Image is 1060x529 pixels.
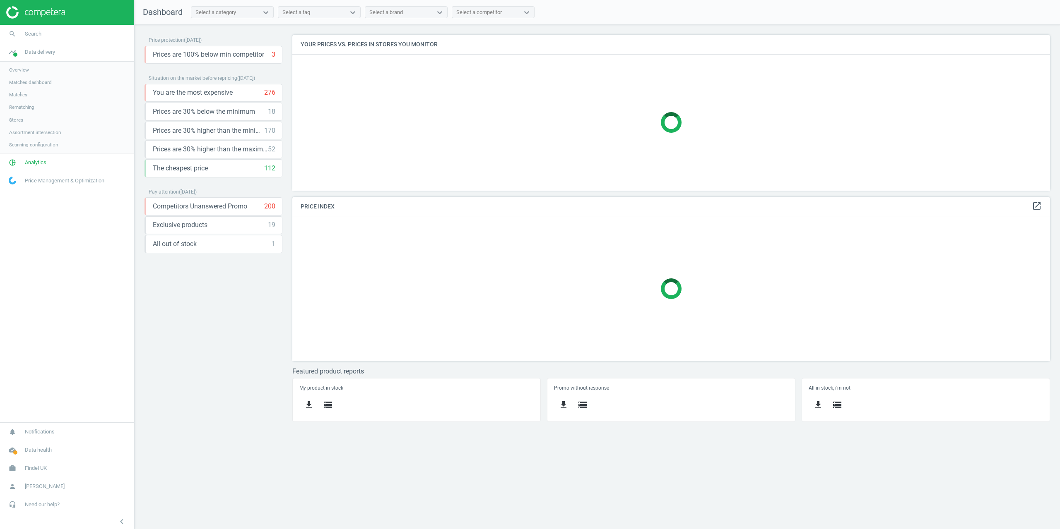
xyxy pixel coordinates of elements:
[237,75,255,81] span: ( [DATE] )
[25,483,65,490] span: [PERSON_NAME]
[264,164,275,173] div: 112
[25,177,104,184] span: Price Management & Optimization
[809,385,1043,391] h5: All in stock, i'm not
[111,516,132,527] button: chevron_left
[153,220,207,230] span: Exclusive products
[456,9,502,16] div: Select a competitor
[299,385,533,391] h5: My product in stock
[268,107,275,116] div: 18
[1032,201,1042,211] i: open_in_new
[292,367,1050,375] h3: Featured product reports
[149,37,184,43] span: Price protection
[153,145,268,154] span: Prices are 30% higher than the maximal
[264,126,275,135] div: 170
[9,117,23,123] span: Stores
[25,48,55,56] span: Data delivery
[9,79,52,86] span: Matches dashboard
[318,395,337,415] button: storage
[184,37,202,43] span: ( [DATE] )
[153,164,208,173] span: The cheapest price
[554,385,788,391] h5: Promo without response
[9,129,61,136] span: Assortment intersection
[6,6,65,19] img: ajHJNr6hYgQAAAAASUVORK5CYII=
[25,446,52,454] span: Data health
[809,395,828,415] button: get_app
[153,50,264,59] span: Prices are 100% below min competitor
[5,26,20,42] i: search
[117,517,127,527] i: chevron_left
[149,189,179,195] span: Pay attention
[323,400,333,410] i: storage
[268,220,275,230] div: 19
[282,9,310,16] div: Select a tag
[25,464,47,472] span: Findel UK
[5,155,20,170] i: pie_chart_outlined
[5,497,20,512] i: headset_mic
[578,400,588,410] i: storage
[143,7,183,17] span: Dashboard
[153,126,264,135] span: Prices are 30% higher than the minimum
[264,202,275,211] div: 200
[153,202,247,211] span: Competitors Unanswered Promo
[832,400,842,410] i: storage
[5,460,20,476] i: work
[25,159,46,166] span: Analytics
[25,501,60,508] span: Need our help?
[559,400,569,410] i: get_app
[828,395,847,415] button: storage
[272,50,275,59] div: 3
[292,35,1050,54] h4: Your prices vs. prices in stores you monitor
[5,44,20,60] i: timeline
[1032,201,1042,212] a: open_in_new
[9,91,27,98] span: Matches
[268,145,275,154] div: 52
[9,141,58,148] span: Scanning configuration
[5,442,20,458] i: cloud_done
[153,88,233,97] span: You are the most expensive
[153,239,197,249] span: All out of stock
[554,395,573,415] button: get_app
[179,189,197,195] span: ( [DATE] )
[292,197,1050,216] h4: Price Index
[9,67,29,73] span: Overview
[25,30,41,38] span: Search
[573,395,592,415] button: storage
[5,479,20,494] i: person
[153,107,255,116] span: Prices are 30% below the minimum
[195,9,236,16] div: Select a category
[149,75,237,81] span: Situation on the market before repricing
[25,428,55,436] span: Notifications
[304,400,314,410] i: get_app
[264,88,275,97] div: 276
[299,395,318,415] button: get_app
[9,104,34,110] span: Rematching
[369,9,403,16] div: Select a brand
[5,424,20,440] i: notifications
[272,239,275,249] div: 1
[813,400,823,410] i: get_app
[9,177,16,184] img: wGWNvw8QSZomAAAAABJRU5ErkJggg==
